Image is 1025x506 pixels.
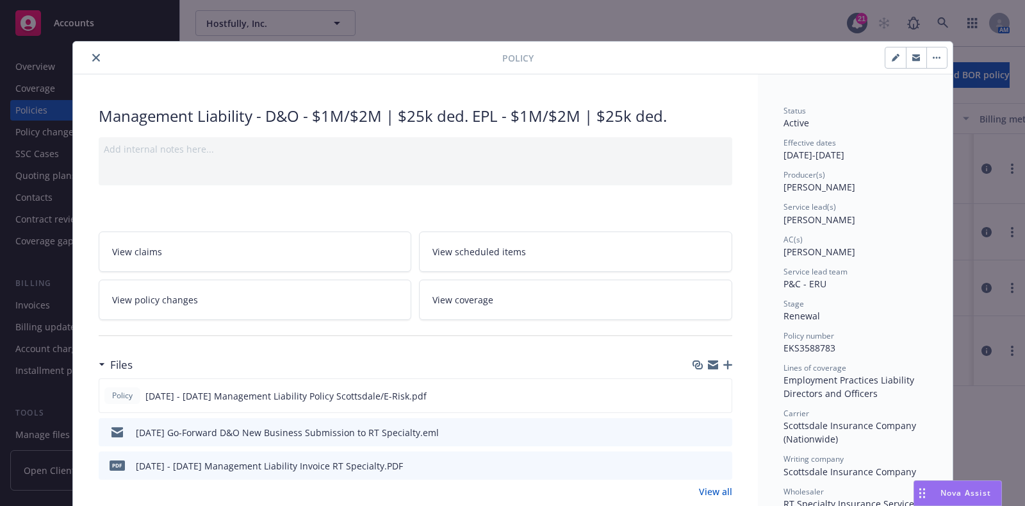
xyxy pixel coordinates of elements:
[104,142,727,156] div: Add internal notes here...
[783,330,834,341] span: Policy number
[914,481,930,505] div: Drag to move
[432,245,526,258] span: View scheduled items
[783,408,809,419] span: Carrier
[783,373,927,387] div: Employment Practices Liability
[715,389,726,403] button: preview file
[419,280,732,320] a: View coverage
[783,201,836,212] span: Service lead(s)
[112,293,198,307] span: View policy changes
[783,453,844,464] span: Writing company
[783,246,855,258] span: [PERSON_NAME]
[940,487,991,498] span: Nova Assist
[914,480,1002,506] button: Nova Assist
[99,105,732,127] div: Management Liability - D&O - $1M/$2M | $25k ded. EPL - $1M/$2M | $25k ded.
[99,357,133,373] div: Files
[783,266,848,277] span: Service lead team
[783,310,820,322] span: Renewal
[783,298,804,309] span: Stage
[136,426,439,439] div: [DATE] Go-Forward D&O New Business Submission to RT Specialty.eml
[145,389,427,403] span: [DATE] - [DATE] Management Liability Policy Scottsdale/E-Risk.pdf
[99,280,412,320] a: View policy changes
[783,342,835,354] span: EKS3588783
[783,234,803,245] span: AC(s)
[783,181,855,193] span: [PERSON_NAME]
[783,137,927,162] div: [DATE] - [DATE]
[695,426,705,439] button: download file
[699,485,732,498] a: View all
[110,357,133,373] h3: Files
[716,426,727,439] button: preview file
[783,137,836,148] span: Effective dates
[112,245,162,258] span: View claims
[783,419,919,445] span: Scottsdale Insurance Company (Nationwide)
[783,486,824,497] span: Wholesaler
[502,51,534,65] span: Policy
[136,459,403,473] div: [DATE] - [DATE] Management Liability Invoice RT Specialty.PDF
[783,117,809,129] span: Active
[419,232,732,272] a: View scheduled items
[110,390,135,401] span: Policy
[110,460,125,470] span: PDF
[783,214,855,226] span: [PERSON_NAME]
[783,169,825,180] span: Producer(s)
[99,232,412,272] a: View claims
[432,293,493,307] span: View coverage
[695,459,705,473] button: download file
[783,278,826,290] span: P&C - ERU
[694,389,705,403] button: download file
[88,50,104,65] button: close
[783,466,916,478] span: Scottsdale Insurance Company
[716,459,727,473] button: preview file
[783,387,927,400] div: Directors and Officers
[783,362,846,373] span: Lines of coverage
[783,105,806,116] span: Status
